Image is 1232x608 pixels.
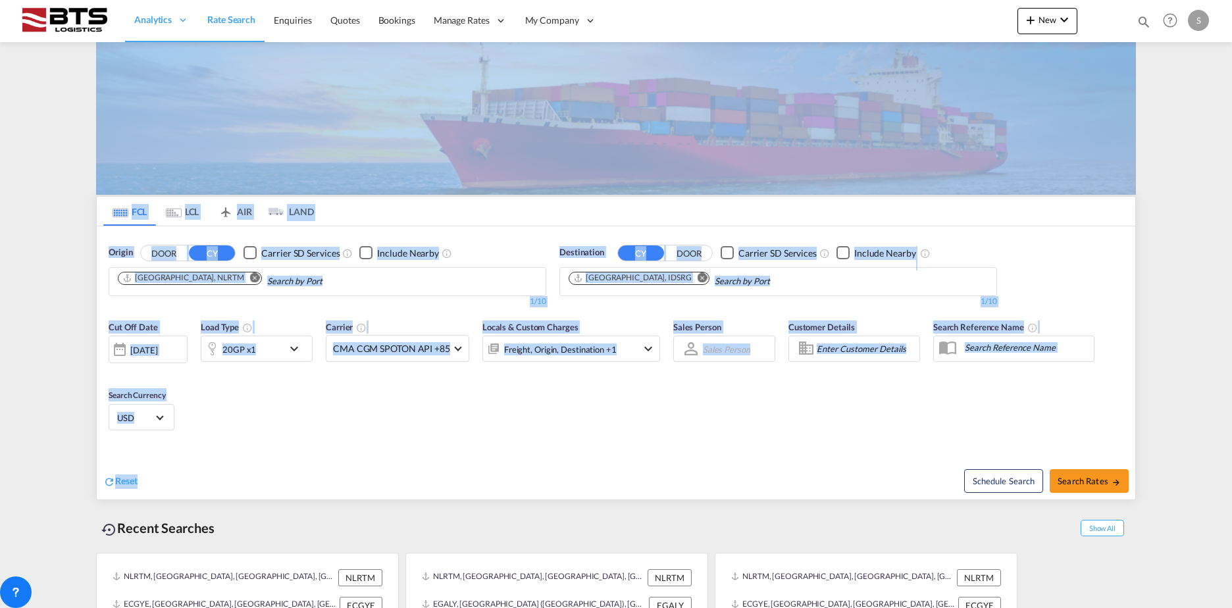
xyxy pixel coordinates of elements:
[109,322,158,332] span: Cut Off Date
[648,569,692,586] div: NLRTM
[286,341,309,357] md-icon: icon-chevron-down
[134,13,172,26] span: Analytics
[819,248,830,259] md-icon: Unchecked: Search for CY (Container Yard) services for all selected carriers.Checked : Search for...
[97,226,1135,499] div: OriginDOOR CY Checkbox No InkUnchecked: Search for CY (Container Yard) services for all selected ...
[261,197,314,226] md-tab-item: LAND
[958,338,1094,357] input: Search Reference Name
[130,344,157,356] div: [DATE]
[209,197,261,226] md-tab-item: AIR
[242,322,253,333] md-icon: icon-information-outline
[567,268,845,292] md-chips-wrap: Chips container. Use arrow keys to select chips.
[378,14,415,26] span: Bookings
[359,246,439,260] md-checkbox: Checkbox No Ink
[242,272,261,286] button: Remove
[559,296,997,307] div: 1/10
[715,271,840,292] input: Chips input.
[1081,520,1124,536] span: Show All
[109,246,132,259] span: Origin
[116,268,398,292] md-chips-wrap: Chips container. Use arrow keys to select chips.
[788,322,855,332] span: Customer Details
[103,474,138,489] div: icon-refreshReset
[156,197,209,226] md-tab-item: LCL
[817,339,915,359] input: Enter Customer Details
[377,247,439,260] div: Include Nearby
[201,336,313,362] div: 20GP x1icon-chevron-down
[1023,14,1072,25] span: New
[222,340,256,359] div: 20GP x1
[573,272,692,284] div: Semarang, IDSRG
[274,14,312,26] span: Enquiries
[618,245,664,261] button: CY
[201,322,253,332] span: Load Type
[356,322,367,333] md-icon: The selected Trucker/Carrierwill be displayed in the rate results If the rates are from another f...
[1159,9,1181,32] span: Help
[20,6,109,36] img: cdcc71d0be7811ed9adfbf939d2aa0e8.png
[442,248,452,259] md-icon: Unchecked: Ignores neighbouring ports when fetching rates.Checked : Includes neighbouring ports w...
[964,469,1043,493] button: Note: By default Schedule search will only considerorigin ports, destination ports and cut off da...
[244,246,340,260] md-checkbox: Checkbox No Ink
[422,569,644,586] div: NLRTM, Rotterdam, Netherlands, Western Europe, Europe
[326,322,367,332] span: Carrier
[1137,14,1151,34] div: icon-magnify
[933,322,1038,332] span: Search Reference Name
[1017,8,1077,34] button: icon-plus 400-fgNewicon-chevron-down
[738,247,817,260] div: Carrier SD Services
[482,322,578,332] span: Locals & Custom Charges
[1050,469,1129,493] button: Search Ratesicon-arrow-right
[101,522,117,538] md-icon: icon-backup-restore
[731,569,954,586] div: NLRTM, Rotterdam, Netherlands, Western Europe, Europe
[103,197,314,226] md-pagination-wrapper: Use the left and right arrow keys to navigate between tabs
[1027,322,1038,333] md-icon: Your search will be saved by the below given name
[1112,478,1121,487] md-icon: icon-arrow-right
[836,246,916,260] md-checkbox: Checkbox No Ink
[189,245,235,261] button: CY
[525,14,579,27] span: My Company
[504,340,617,359] div: Freight Origin Destination Factory Stuffing
[1023,12,1039,28] md-icon: icon-plus 400-fg
[116,408,167,427] md-select: Select Currency: $ USDUnited States Dollar
[640,341,656,357] md-icon: icon-chevron-down
[109,296,546,307] div: 1/10
[109,390,166,400] span: Search Currency
[573,272,694,284] div: Press delete to remove this chip.
[721,246,817,260] md-checkbox: Checkbox No Ink
[103,197,156,226] md-tab-item: FCL
[559,246,604,259] span: Destination
[1137,14,1151,29] md-icon: icon-magnify
[109,362,118,380] md-datepicker: Select
[122,272,244,284] div: Rotterdam, NLRTM
[957,569,1001,586] div: NLRTM
[96,513,220,543] div: Recent Searches
[854,247,916,260] div: Include Nearby
[482,336,660,362] div: Freight Origin Destination Factory Stuffingicon-chevron-down
[330,14,359,26] span: Quotes
[666,245,712,261] button: DOOR
[342,248,353,259] md-icon: Unchecked: Search for CY (Container Yard) services for all selected carriers.Checked : Search for...
[1056,12,1072,28] md-icon: icon-chevron-down
[115,475,138,486] span: Reset
[434,14,490,27] span: Manage Rates
[218,204,234,214] md-icon: icon-airplane
[113,569,335,586] div: NLRTM, Rotterdam, Netherlands, Western Europe, Europe
[109,336,188,363] div: [DATE]
[702,340,752,359] md-select: Sales Person
[333,342,450,355] span: CMA CGM SPOTON API +85
[267,271,392,292] input: Chips input.
[920,248,931,259] md-icon: Unchecked: Ignores neighbouring ports when fetching rates.Checked : Includes neighbouring ports w...
[96,42,1136,195] img: LCL+%26+FCL+BACKGROUND.png
[103,476,115,488] md-icon: icon-refresh
[261,247,340,260] div: Carrier SD Services
[1058,476,1121,486] span: Search Rates
[141,245,187,261] button: DOOR
[1188,10,1209,31] div: S
[117,412,154,424] span: USD
[689,272,709,286] button: Remove
[207,14,255,25] span: Rate Search
[338,569,382,586] div: NLRTM
[1159,9,1188,33] div: Help
[122,272,247,284] div: Press delete to remove this chip.
[673,322,721,332] span: Sales Person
